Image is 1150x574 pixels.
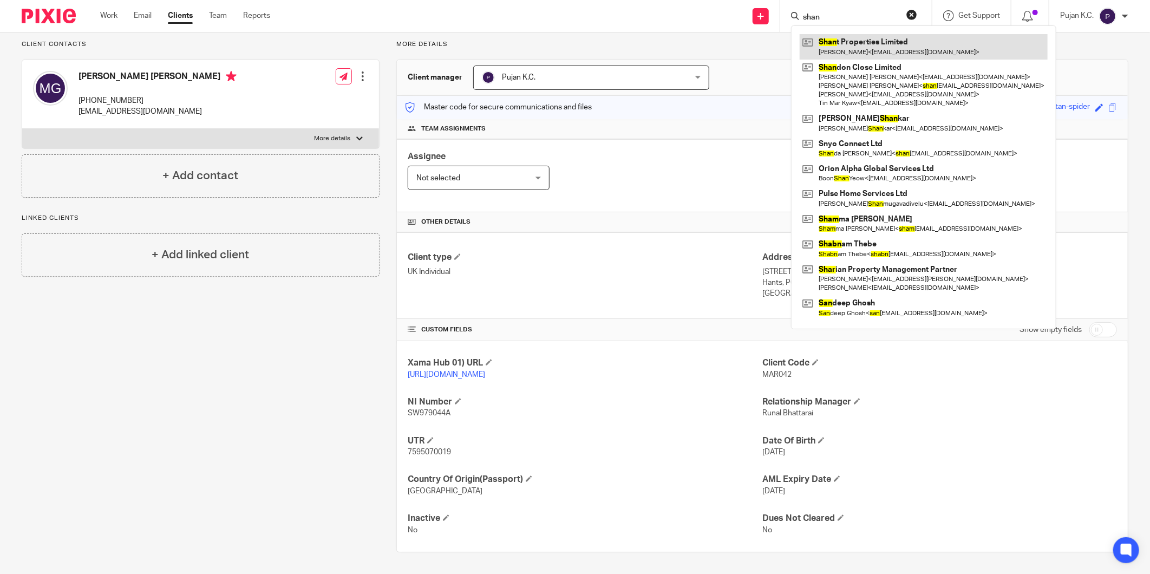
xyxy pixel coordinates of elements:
[762,487,785,495] span: [DATE]
[100,10,117,21] a: Work
[762,371,792,379] span: MAR042
[1060,10,1094,21] p: Pujan K.C.
[408,448,451,456] span: 7595070019
[408,474,762,485] h4: Country Of Origin(Passport)
[421,125,486,133] span: Team assignments
[762,357,1117,369] h4: Client Code
[762,266,1117,277] p: [STREET_ADDRESS]
[762,448,785,456] span: [DATE]
[408,513,762,524] h4: Inactive
[209,10,227,21] a: Team
[762,396,1117,408] h4: Relationship Manager
[762,277,1117,288] p: Hants, PO7 3EG
[408,435,762,447] h4: UTR
[762,474,1117,485] h4: AML Expiry Date
[79,95,237,106] p: [PHONE_NUMBER]
[79,71,237,84] h4: [PERSON_NAME] [PERSON_NAME]
[408,72,462,83] h3: Client manager
[134,10,152,21] a: Email
[243,10,270,21] a: Reports
[408,487,482,495] span: [GEOGRAPHIC_DATA]
[1020,324,1082,335] label: Show empty fields
[408,357,762,369] h4: Xama Hub 01) URL
[1099,8,1116,25] img: svg%3E
[396,40,1128,49] p: More details
[33,71,68,106] img: svg%3E
[762,252,1117,263] h4: Address
[502,74,535,81] span: Pujan K.C.
[958,12,1000,19] span: Get Support
[408,252,762,263] h4: Client type
[408,266,762,277] p: UK Individual
[405,102,592,113] p: Master code for secure communications and files
[22,214,380,223] p: Linked clients
[408,152,446,161] span: Assignee
[762,288,1117,299] p: [GEOGRAPHIC_DATA]
[906,9,917,20] button: Clear
[482,71,495,84] img: svg%3E
[408,526,417,534] span: No
[152,246,249,263] h4: + Add linked client
[315,134,351,143] p: More details
[408,396,762,408] h4: NI Number
[762,526,772,534] span: No
[408,325,762,334] h4: CUSTOM FIELDS
[762,409,813,417] span: Runal Bhattarai
[22,9,76,23] img: Pixie
[79,106,237,117] p: [EMAIL_ADDRESS][DOMAIN_NAME]
[416,174,460,182] span: Not selected
[421,218,471,226] span: Other details
[802,13,899,23] input: Search
[168,10,193,21] a: Clients
[408,409,450,417] span: SW979044A
[226,71,237,82] i: Primary
[408,371,485,379] a: [URL][DOMAIN_NAME]
[162,167,238,184] h4: + Add contact
[762,513,1117,524] h4: Dues Not Cleared
[22,40,380,49] p: Client contacts
[762,435,1117,447] h4: Date Of Birth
